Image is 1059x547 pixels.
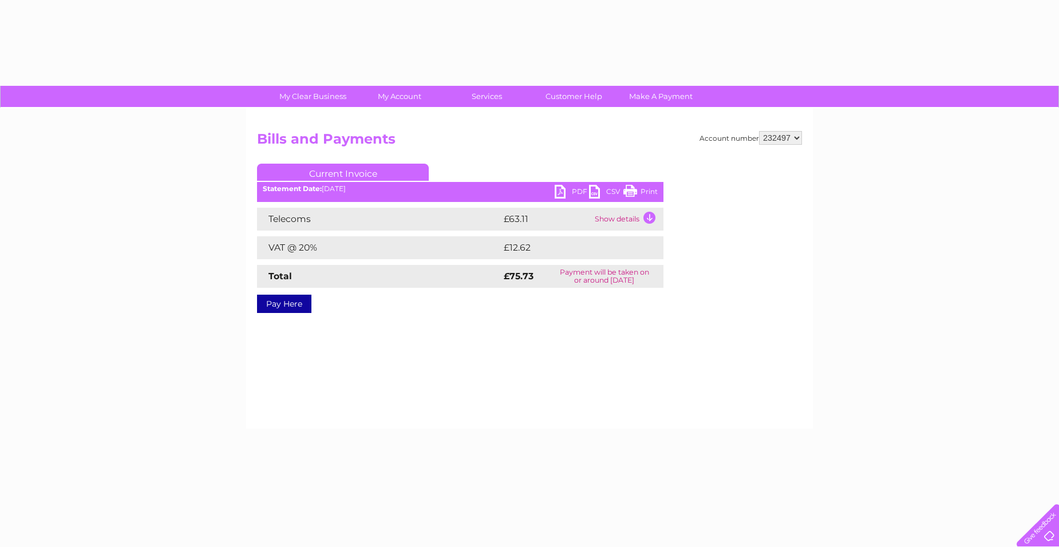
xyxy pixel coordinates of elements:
[263,184,322,193] b: Statement Date:
[501,208,592,231] td: £63.11
[614,86,708,107] a: Make A Payment
[257,131,802,153] h2: Bills and Payments
[527,86,621,107] a: Customer Help
[504,271,534,282] strong: £75.73
[266,86,360,107] a: My Clear Business
[623,185,658,201] a: Print
[501,236,639,259] td: £12.62
[257,208,501,231] td: Telecoms
[268,271,292,282] strong: Total
[257,236,501,259] td: VAT @ 20%
[700,131,802,145] div: Account number
[257,295,311,313] a: Pay Here
[545,265,663,288] td: Payment will be taken on or around [DATE]
[257,185,663,193] div: [DATE]
[555,185,589,201] a: PDF
[353,86,447,107] a: My Account
[440,86,534,107] a: Services
[589,185,623,201] a: CSV
[257,164,429,181] a: Current Invoice
[592,208,663,231] td: Show details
